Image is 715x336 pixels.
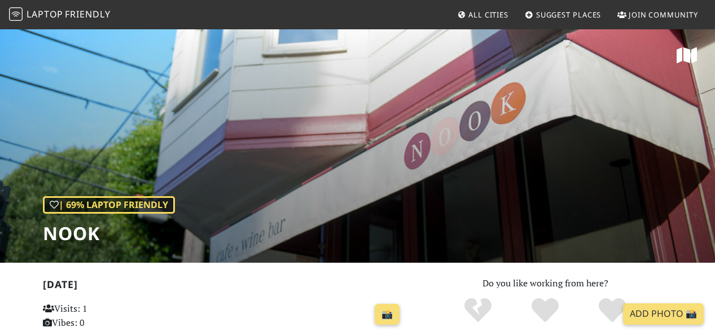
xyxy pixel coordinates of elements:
a: All Cities [453,5,513,25]
div: Definitely! [578,297,646,325]
span: Suggest Places [536,10,602,20]
div: Yes [512,297,579,325]
span: Join Community [629,10,698,20]
h1: NOOK [43,223,175,244]
a: 📸 [375,304,400,325]
span: Laptop [27,8,63,20]
a: Suggest Places [520,5,606,25]
a: Add Photo 📸 [623,303,704,325]
img: LaptopFriendly [9,7,23,21]
a: Join Community [613,5,703,25]
p: Visits: 1 Vibes: 0 [43,302,155,330]
a: LaptopFriendly LaptopFriendly [9,5,111,25]
p: Do you like working from here? [418,276,673,291]
h2: [DATE] [43,278,405,295]
span: Friendly [65,8,110,20]
span: All Cities [468,10,508,20]
div: | 69% Laptop Friendly [43,196,175,214]
div: No [445,297,512,325]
